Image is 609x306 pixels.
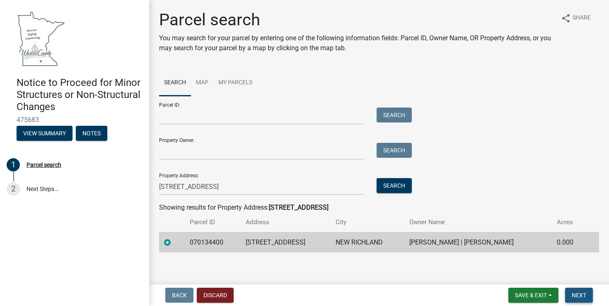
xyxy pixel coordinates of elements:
td: 0.000 [552,232,586,252]
td: [STREET_ADDRESS] [241,232,331,252]
td: NEW RICHLAND [331,232,404,252]
div: Parcel search [27,162,61,168]
a: Search [159,70,191,96]
button: Save & Exit [508,288,558,303]
span: Share [573,13,591,23]
button: Search [377,108,412,122]
button: Notes [76,126,107,141]
span: Back [172,292,187,299]
i: share [561,13,571,23]
th: City [331,213,404,232]
th: Owner Name [404,213,552,232]
td: [PERSON_NAME] | [PERSON_NAME] [404,232,552,252]
div: Showing results for Property Address: [159,203,599,213]
div: 1 [7,158,20,171]
button: Search [377,178,412,193]
strong: [STREET_ADDRESS] [269,203,329,211]
span: Save & Exit [515,292,547,299]
button: shareShare [554,10,597,26]
td: 070134400 [185,232,241,252]
a: Map [191,70,213,96]
th: Acres [552,213,586,232]
th: Address [241,213,331,232]
button: Search [377,143,412,158]
a: My Parcels [213,70,257,96]
h4: Notice to Proceed for Minor Structures or Non-Structural Changes [17,77,143,113]
button: Discard [197,288,234,303]
h1: Parcel search [159,10,554,30]
button: Next [565,288,593,303]
th: Parcel ID [185,213,241,232]
p: You may search for your parcel by entering one of the following information fields: Parcel ID, Ow... [159,33,554,53]
wm-modal-confirm: Notes [76,131,107,137]
span: 475683 [17,116,133,124]
div: 2 [7,182,20,196]
button: Back [165,288,193,303]
img: Waseca County, Minnesota [17,9,65,68]
wm-modal-confirm: Summary [17,131,72,137]
span: Next [572,292,586,299]
button: View Summary [17,126,72,141]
